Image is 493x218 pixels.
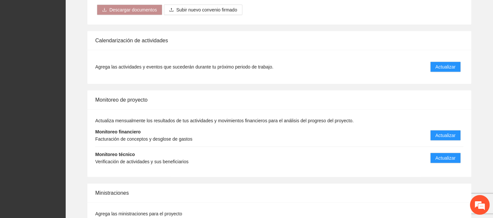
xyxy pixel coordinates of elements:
[164,7,242,12] span: uploadSubir nuevo convenio firmado
[109,6,157,13] span: Descargar documentos
[169,8,174,13] span: upload
[3,147,125,170] textarea: Escriba su mensaje y pulse “Intro”
[436,154,456,162] span: Actualizar
[95,90,463,109] div: Monitoreo de proyecto
[176,6,237,13] span: Subir nuevo convenio firmado
[430,62,461,72] button: Actualizar
[95,136,192,142] span: Facturación de conceptos y desglose de gastos
[95,152,135,157] strong: Monitoreo técnico
[95,129,141,134] strong: Monitoreo financiero
[108,3,123,19] div: Minimizar ventana de chat en vivo
[102,8,107,13] span: download
[38,71,91,138] span: Estamos en línea.
[95,211,182,216] span: Agrega las ministraciones para el proyecto
[97,5,162,15] button: downloadDescargar documentos
[164,5,242,15] button: uploadSubir nuevo convenio firmado
[430,153,461,163] button: Actualizar
[95,118,354,123] span: Actualiza mensualmente los resultados de tus actividades y movimientos financieros para el anális...
[34,33,110,42] div: Chatee con nosotros ahora
[95,159,189,164] span: Verificación de actividades y sus beneficiarios
[430,130,461,141] button: Actualizar
[436,63,456,70] span: Actualizar
[436,132,456,139] span: Actualizar
[95,63,273,70] span: Agrega las actividades y eventos que sucederán durante tu próximo periodo de trabajo.
[95,31,463,50] div: Calendarización de actividades
[95,184,463,202] div: Ministraciones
